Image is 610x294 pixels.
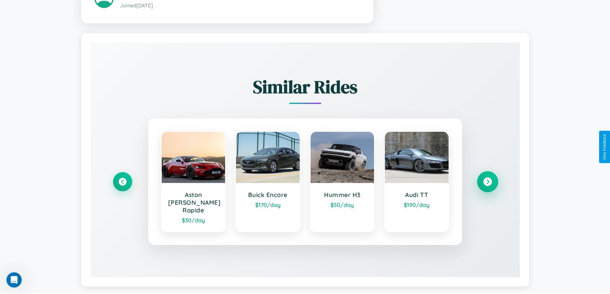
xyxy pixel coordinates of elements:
[113,75,497,99] h2: Similar Rides
[6,272,22,288] iframe: Intercom live chat
[235,131,300,232] a: Buick Encore$170/day
[120,1,360,10] p: Joined [DATE]
[391,201,442,208] div: $ 190 /day
[168,217,219,224] div: $ 30 /day
[317,191,368,199] h3: Hummer H3
[602,134,607,160] div: Give Feedback
[161,131,226,232] a: Aston [PERSON_NAME] Rapide$30/day
[384,131,449,232] a: Audi TT$190/day
[168,191,219,214] h3: Aston [PERSON_NAME] Rapide
[317,201,368,208] div: $ 50 /day
[310,131,375,232] a: Hummer H3$50/day
[242,191,293,199] h3: Buick Encore
[391,191,442,199] h3: Audi TT
[242,201,293,208] div: $ 170 /day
